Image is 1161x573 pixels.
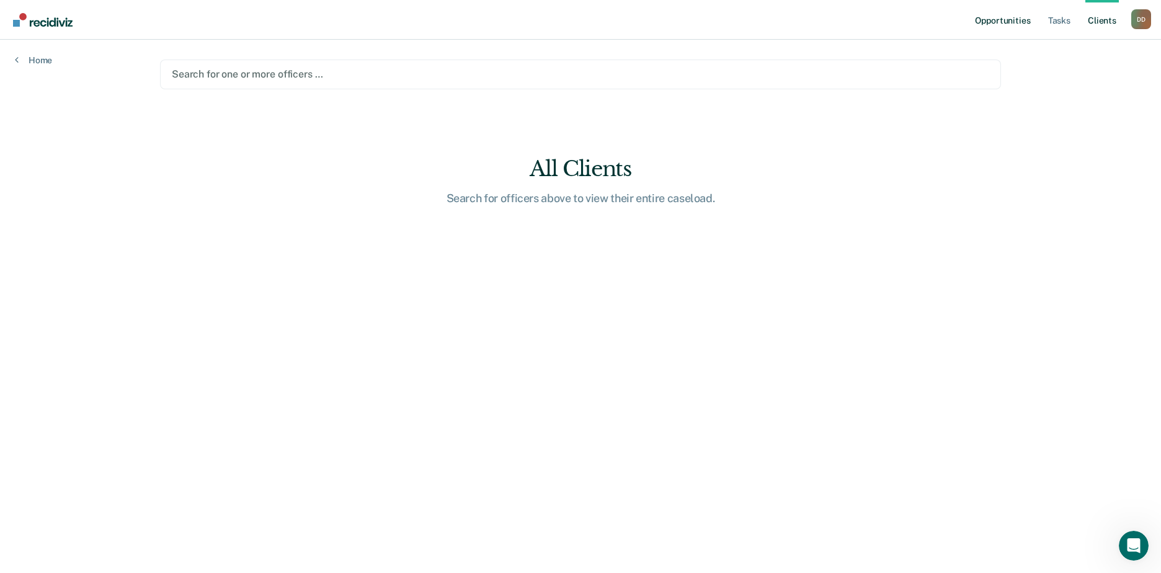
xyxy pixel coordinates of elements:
a: Home [15,55,52,66]
button: Profile dropdown button [1131,9,1151,29]
img: Recidiviz [13,13,73,27]
div: D D [1131,9,1151,29]
iframe: Intercom live chat [1119,531,1149,561]
div: All Clients [382,156,779,182]
div: Search for officers above to view their entire caseload. [382,192,779,205]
